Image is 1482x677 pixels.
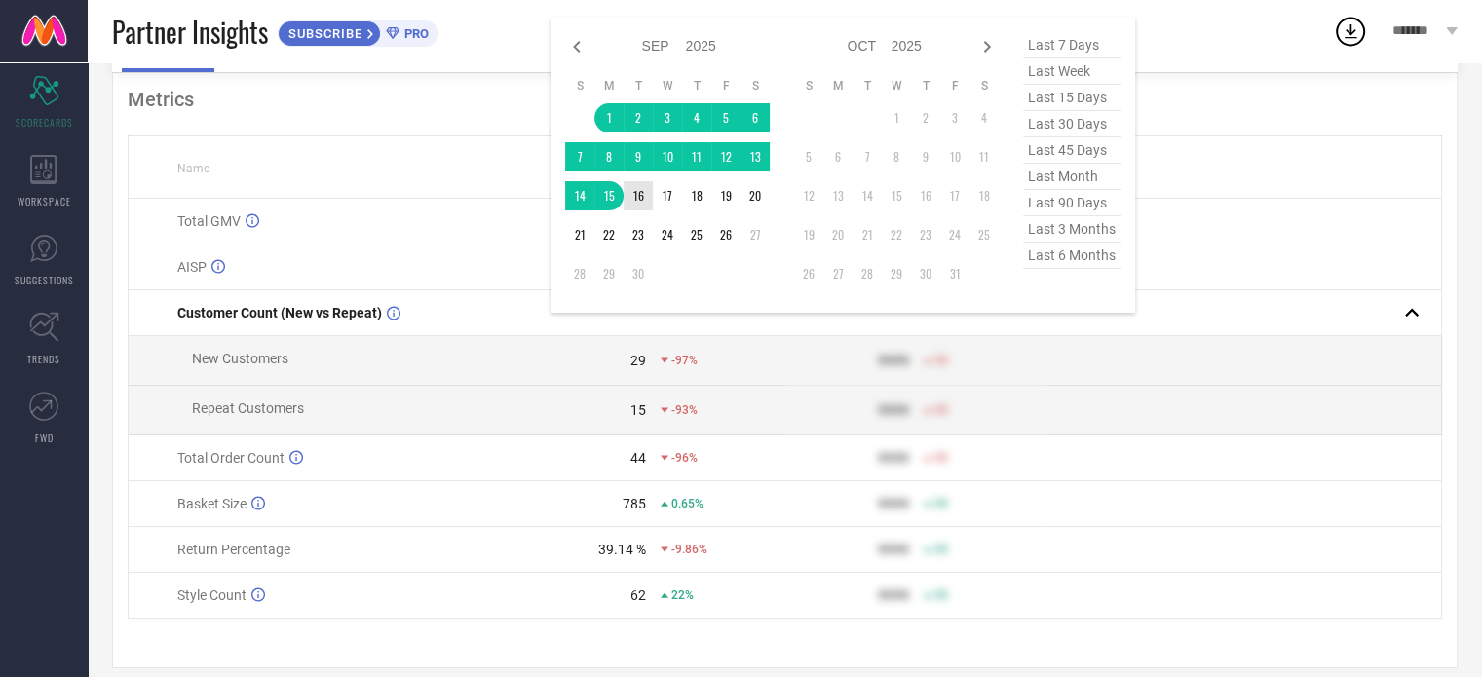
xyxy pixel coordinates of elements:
span: last week [1023,58,1121,85]
span: 0.65% [671,497,703,510]
div: 15 [630,402,646,418]
span: -97% [671,354,698,367]
td: Wed Oct 29 2025 [882,259,911,288]
span: last 7 days [1023,32,1121,58]
td: Sun Sep 28 2025 [565,259,594,288]
td: Mon Oct 20 2025 [823,220,853,249]
td: Tue Sep 09 2025 [624,142,653,171]
td: Fri Sep 05 2025 [711,103,741,132]
th: Wednesday [653,78,682,94]
td: Sun Oct 05 2025 [794,142,823,171]
td: Wed Oct 15 2025 [882,181,911,210]
span: SUBSCRIBE [279,26,367,41]
td: Sat Sep 06 2025 [741,103,770,132]
td: Mon Sep 01 2025 [594,103,624,132]
th: Wednesday [882,78,911,94]
span: Partner Insights [112,12,268,52]
div: 9999 [878,450,909,466]
td: Sat Oct 25 2025 [969,220,999,249]
th: Sunday [565,78,594,94]
td: Thu Sep 18 2025 [682,181,711,210]
span: Total GMV [177,213,241,229]
a: SUBSCRIBEPRO [278,16,438,47]
div: 62 [630,587,646,603]
th: Tuesday [853,78,882,94]
td: Wed Sep 10 2025 [653,142,682,171]
td: Thu Oct 30 2025 [911,259,940,288]
span: -93% [671,403,698,417]
td: Tue Sep 02 2025 [624,103,653,132]
th: Sunday [794,78,823,94]
th: Monday [594,78,624,94]
span: last month [1023,164,1121,190]
div: 9999 [878,542,909,557]
th: Tuesday [624,78,653,94]
td: Fri Oct 31 2025 [940,259,969,288]
td: Fri Sep 19 2025 [711,181,741,210]
span: 50 [934,543,948,556]
td: Fri Sep 26 2025 [711,220,741,249]
span: -9.86% [671,543,707,556]
div: 785 [623,496,646,511]
td: Wed Oct 08 2025 [882,142,911,171]
td: Sun Sep 14 2025 [565,181,594,210]
td: Wed Sep 03 2025 [653,103,682,132]
span: Basket Size [177,496,247,511]
td: Thu Sep 25 2025 [682,220,711,249]
th: Monday [823,78,853,94]
span: SCORECARDS [16,115,73,130]
td: Sat Oct 04 2025 [969,103,999,132]
span: FWD [35,431,54,445]
div: 44 [630,450,646,466]
td: Mon Oct 06 2025 [823,142,853,171]
td: Tue Oct 07 2025 [853,142,882,171]
td: Thu Sep 04 2025 [682,103,711,132]
div: 9999 [878,402,909,418]
span: last 15 days [1023,85,1121,111]
td: Sat Oct 18 2025 [969,181,999,210]
td: Tue Sep 30 2025 [624,259,653,288]
span: -96% [671,451,698,465]
span: Total Order Count [177,450,285,466]
td: Fri Oct 03 2025 [940,103,969,132]
th: Thursday [682,78,711,94]
td: Sun Oct 26 2025 [794,259,823,288]
td: Fri Sep 12 2025 [711,142,741,171]
th: Thursday [911,78,940,94]
div: 9999 [878,353,909,368]
th: Saturday [741,78,770,94]
span: New Customers [192,351,288,366]
td: Mon Sep 08 2025 [594,142,624,171]
div: Metrics [128,88,1442,111]
td: Tue Oct 28 2025 [853,259,882,288]
span: PRO [399,26,429,41]
td: Wed Sep 17 2025 [653,181,682,210]
span: Style Count [177,587,247,603]
span: Repeat Customers [192,400,304,416]
span: 50 [934,451,948,465]
div: 39.14 % [598,542,646,557]
td: Wed Oct 01 2025 [882,103,911,132]
span: Return Percentage [177,542,290,557]
div: 9999 [878,496,909,511]
span: Customer Count (New vs Repeat) [177,305,382,320]
td: Sun Sep 07 2025 [565,142,594,171]
div: 9999 [878,587,909,603]
div: Previous month [565,35,589,58]
span: 50 [934,354,948,367]
td: Sat Sep 13 2025 [741,142,770,171]
th: Friday [940,78,969,94]
td: Sat Oct 11 2025 [969,142,999,171]
span: SUGGESTIONS [15,273,74,287]
td: Sun Oct 19 2025 [794,220,823,249]
span: last 90 days [1023,190,1121,216]
div: Open download list [1333,14,1368,49]
td: Thu Oct 16 2025 [911,181,940,210]
td: Mon Sep 29 2025 [594,259,624,288]
td: Mon Oct 13 2025 [823,181,853,210]
td: Wed Oct 22 2025 [882,220,911,249]
span: last 30 days [1023,111,1121,137]
td: Sun Oct 12 2025 [794,181,823,210]
span: 50 [934,588,948,602]
span: TRENDS [27,352,60,366]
